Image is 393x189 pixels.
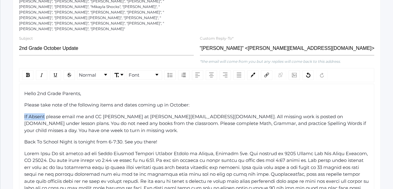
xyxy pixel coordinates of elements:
label: Custom Reply-To* [200,36,234,41]
div: Undo [302,70,314,80]
div: Bold [22,70,33,80]
div: rdw-inline-control [21,70,76,80]
div: rdw-textalign-control [191,70,246,80]
div: rdw-history-control [301,70,329,80]
input: "Full Name" <email@email.com> [200,42,375,55]
span: Normal [79,72,96,79]
a: Font Size [113,71,125,79]
div: Left [192,70,203,80]
span: Font [129,72,139,79]
div: Redo [316,70,328,80]
div: rdw-font-size-control [112,70,126,80]
div: rdw-toolbar [19,68,374,82]
span: If Absent please email me and CC [PERSON_NAME] at [PERSON_NAME][EMAIL_ADDRESS][DOMAIN_NAME]. All ... [24,114,367,133]
div: rdw-color-picker [246,70,260,80]
div: rdw-dropdown [127,70,162,80]
div: rdw-list-control [163,70,191,80]
span: Please take note of the following items and dates coming up in October: [24,102,189,108]
div: rdw-dropdown [77,70,111,80]
div: Center [206,70,217,80]
div: Link [261,70,272,80]
div: Unordered [164,70,176,80]
div: rdw-block-control [76,70,112,80]
div: rdw-font-family-control [126,70,163,80]
div: Underline [50,70,61,80]
div: Justify [233,70,245,80]
div: Ordered [178,70,189,80]
div: Right [220,70,231,80]
div: Unlink [275,70,286,80]
a: Block Type [77,71,111,79]
div: Italic [36,70,47,80]
em: *the email will come from you but any replies will come back to this address. [200,59,341,64]
label: Subject [19,36,33,41]
span: Hello 2nd Grade Parents, [24,90,81,96]
div: rdw-link-control [260,70,287,80]
a: Font [127,71,162,79]
div: Image [289,70,300,80]
span: Back To School Night is tonight from 6-7:30. See you there! [24,139,157,145]
div: rdw-dropdown [113,70,125,80]
div: Strikethrough [64,70,75,80]
div: rdw-image-control [287,70,301,80]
